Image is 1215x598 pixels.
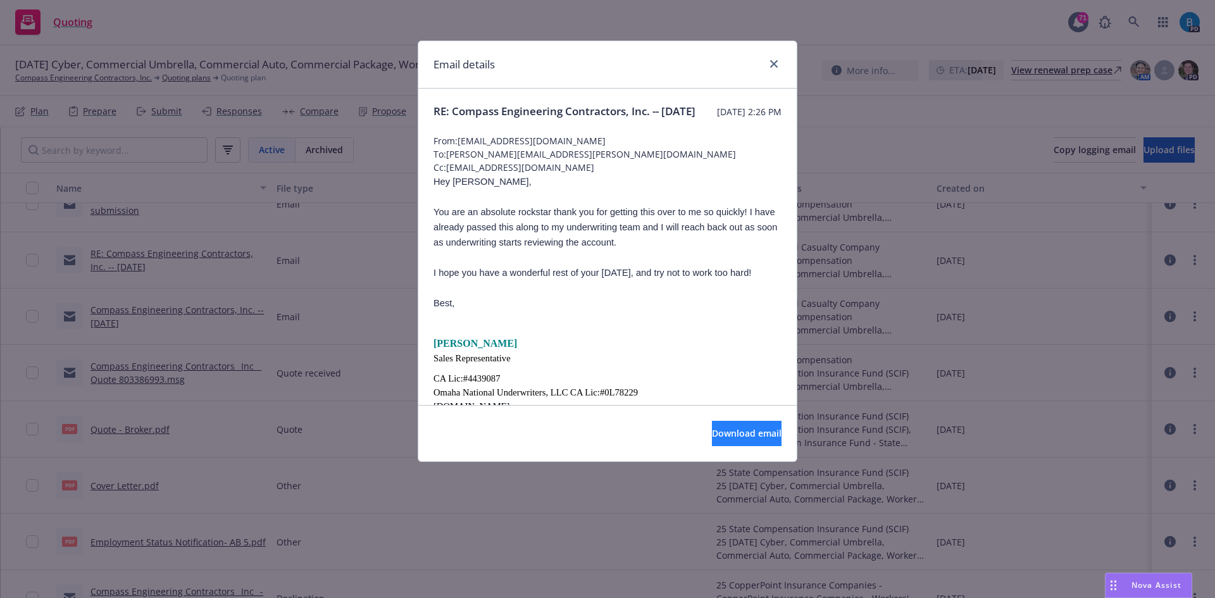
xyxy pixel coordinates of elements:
[712,427,782,439] span: Download email
[433,147,782,161] span: To: [PERSON_NAME][EMAIL_ADDRESS][PERSON_NAME][DOMAIN_NAME]
[433,177,532,187] span: Hey [PERSON_NAME],
[433,268,751,278] span: I hope you have a wonderful rest of your [DATE], and try not to work too hard!
[1106,573,1121,597] div: Drag to move
[600,385,638,399] td: #0L78229
[433,336,517,351] td: [PERSON_NAME]
[717,105,782,118] span: [DATE] 2:26 PM
[1131,580,1181,590] span: Nova Assist
[433,371,463,385] td: CA Lic:
[433,351,511,371] td: Sales Representative
[463,371,501,385] td: #4439087
[433,161,782,174] span: Cc: [EMAIL_ADDRESS][DOMAIN_NAME]
[766,56,782,72] a: close
[712,421,782,446] button: Download email
[433,385,600,399] td: Omaha National Underwriters, LLC CA Lic:
[433,134,782,147] span: From: [EMAIL_ADDRESS][DOMAIN_NAME]
[433,298,454,308] span: Best,
[433,104,695,119] span: RE: Compass Engineering Contractors, Inc. -- [DATE]
[433,401,510,411] a: [DOMAIN_NAME]
[1105,573,1192,598] button: Nova Assist
[433,56,495,73] h1: Email details
[433,207,777,247] span: You are an absolute rockstar thank you for getting this over to me so quickly! I have already pas...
